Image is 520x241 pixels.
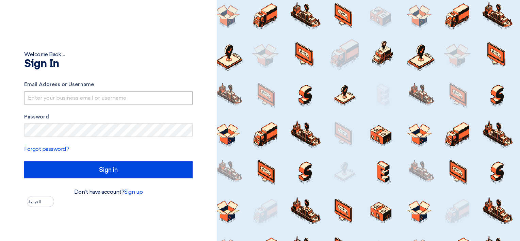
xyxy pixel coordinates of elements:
input: Sign in [24,163,193,180]
span: العربية [29,201,41,206]
label: Password [24,114,193,122]
h1: Sign In [24,60,193,71]
input: Enter your business email or username [24,93,193,106]
div: Welcome Back ... [24,52,193,60]
button: العربية [27,197,54,208]
div: Don't have account? [24,189,193,197]
img: Teradix logo [24,22,68,32]
a: Sign up [124,190,143,196]
label: Email Address or Username [24,82,193,90]
a: Forgot password? [24,147,69,154]
img: ar-AR.png [43,200,50,206]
